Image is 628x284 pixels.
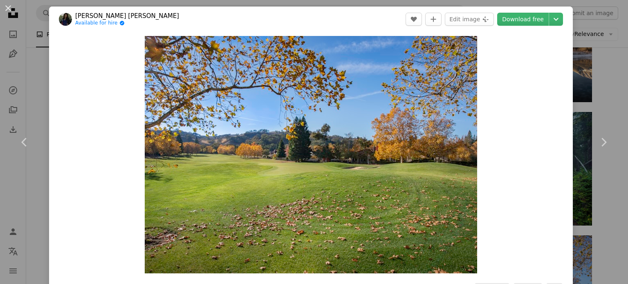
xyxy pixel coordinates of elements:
button: Add to Collection [425,13,442,26]
a: Next [579,103,628,181]
button: Zoom in on this image [145,36,477,273]
a: Available for hire [75,20,179,27]
button: Like [406,13,422,26]
img: Go to Cristina Anne Costello's profile [59,13,72,26]
button: Choose download size [549,13,563,26]
a: Download free [497,13,549,26]
img: green grass field with trees under blue sky during daytime [145,36,477,273]
button: Edit image [445,13,494,26]
a: [PERSON_NAME] [PERSON_NAME] [75,12,179,20]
